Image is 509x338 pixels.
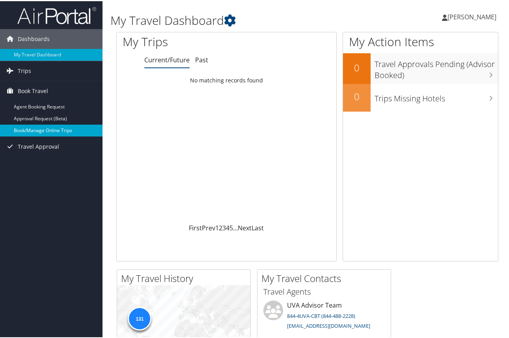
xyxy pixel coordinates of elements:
[287,321,370,328] a: [EMAIL_ADDRESS][DOMAIN_NAME]
[18,136,59,155] span: Travel Approval
[447,11,496,20] span: [PERSON_NAME]
[222,222,226,231] a: 3
[110,11,373,28] h1: My Travel Dashboard
[287,311,355,318] a: 844-4UVA-CBT (844-488-2228)
[343,83,498,110] a: 0Trips Missing Hotels
[343,52,498,82] a: 0Travel Approvals Pending (Advisor Booked)
[343,60,371,73] h2: 0
[123,32,239,49] h1: My Trips
[215,222,219,231] a: 1
[18,60,31,80] span: Trips
[144,54,190,63] a: Current/Future
[259,299,389,332] li: UVA Advisor Team
[117,72,336,86] td: No matching records found
[252,222,264,231] a: Last
[202,222,215,231] a: Prev
[343,89,371,102] h2: 0
[261,271,391,284] h2: My Travel Contacts
[233,222,238,231] span: …
[442,4,504,28] a: [PERSON_NAME]
[226,222,229,231] a: 4
[263,285,385,296] h3: Travel Agents
[375,54,498,80] h3: Travel Approvals Pending (Advisor Booked)
[343,32,498,49] h1: My Action Items
[121,271,250,284] h2: My Travel History
[238,222,252,231] a: Next
[128,306,151,329] div: 131
[189,222,202,231] a: First
[18,28,50,48] span: Dashboards
[18,80,48,100] span: Book Travel
[17,5,96,24] img: airportal-logo.png
[195,54,208,63] a: Past
[219,222,222,231] a: 2
[375,88,498,103] h3: Trips Missing Hotels
[229,222,233,231] a: 5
